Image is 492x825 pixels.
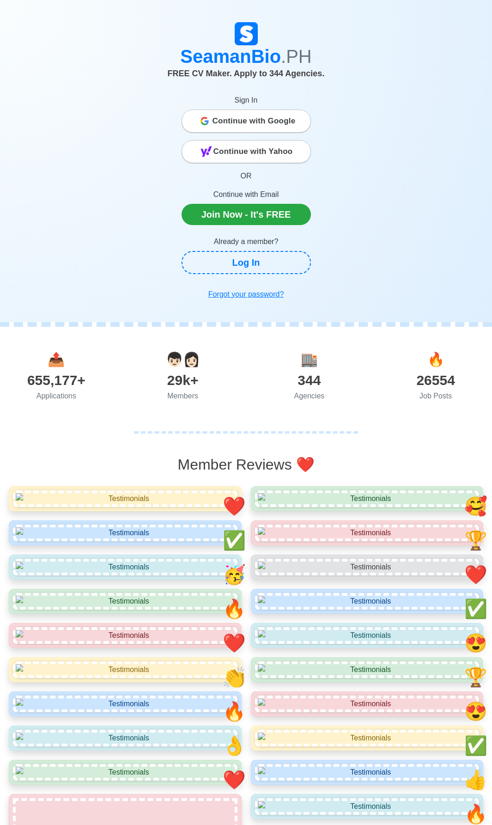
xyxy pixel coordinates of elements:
img: Testimonials [13,525,237,541]
img: Testimonials [13,490,237,507]
img: Testimonials [255,798,480,815]
div: 29k+ [120,370,246,391]
h1: SeamanBio [31,45,461,67]
img: Testimonials [255,490,480,507]
span: emoji [296,456,315,473]
span: Continue with Google [213,112,296,130]
span: smiley [223,770,246,790]
span: smiley [464,667,487,687]
img: Testimonials [255,661,480,678]
img: Testimonials [13,730,237,746]
span: applications [48,352,65,367]
p: OR [182,171,311,182]
img: Testimonials [255,525,480,541]
span: smiley [464,633,487,653]
h2: Member Reviews [7,456,485,473]
span: FREE CV Maker. Apply to 344 Agencies. [168,69,325,78]
span: smiley [464,530,487,550]
img: Logo [235,22,258,45]
a: Join Now - It's FREE [182,204,311,225]
span: smiley [464,701,487,721]
p: Already a member? [182,236,311,247]
span: smiley [464,599,487,619]
img: Testimonials [13,593,237,610]
button: Continue with Yahoo [182,140,311,163]
span: .PH [281,46,312,67]
span: smiley [464,564,487,585]
img: Testimonials [255,559,480,575]
p: Sign In [182,95,311,106]
span: smiley [223,599,246,619]
span: jobs [427,352,444,367]
img: Testimonials [13,696,237,712]
span: smiley [464,804,487,824]
button: Continue with Google [182,110,311,133]
span: smiley [223,530,246,550]
span: smiley [223,735,246,756]
div: Agencies [246,391,373,402]
span: users [166,352,200,367]
img: Testimonials [13,764,237,781]
img: Testimonials [255,593,480,610]
span: smiley [464,496,487,516]
span: smiley [223,633,246,653]
img: Testimonials [13,627,237,644]
span: smiley [464,735,487,756]
img: Testimonials [255,764,480,781]
span: smiley [464,770,487,790]
span: agencies [301,352,318,367]
span: smiley [223,667,246,687]
p: Continue with Email [182,189,311,200]
img: Testimonials [255,696,480,712]
img: Testimonials [255,730,480,746]
img: Testimonials [255,627,480,644]
div: 344 [246,370,373,391]
span: smiley [223,496,246,516]
a: Log In [182,251,311,274]
u: Forgot your password? [208,290,284,298]
span: smiley [223,701,246,721]
img: Testimonials [13,559,237,575]
span: smiley [223,564,246,585]
img: Testimonials [13,661,237,678]
a: Forgot your password? [182,285,311,304]
div: Members [120,391,246,402]
span: Continue with Yahoo [213,142,293,161]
